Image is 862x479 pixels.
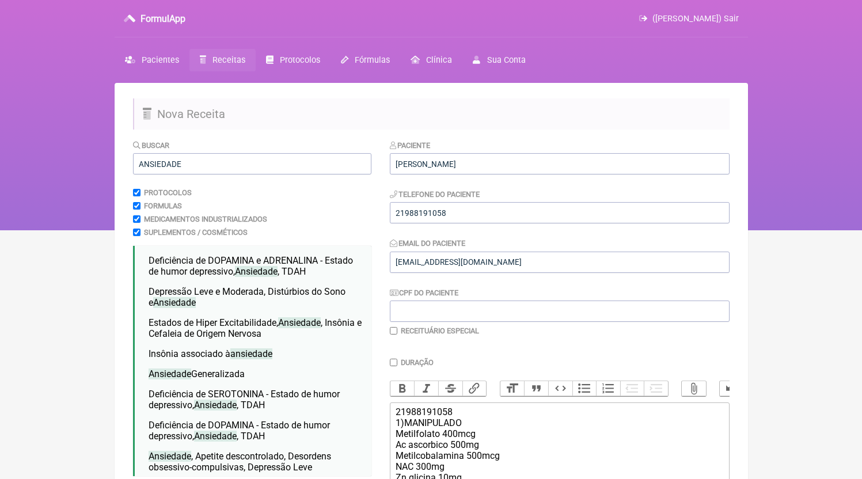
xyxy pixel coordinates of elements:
[682,381,706,396] button: Attach Files
[230,348,272,359] span: ansiedade
[390,190,480,199] label: Telefone do Paciente
[149,317,362,339] span: Estados de Hiper Excitabilidade, , Insônia e Cefaleia de Origem Nervosa
[115,49,189,71] a: Pacientes
[256,49,331,71] a: Protocolos
[149,389,340,410] span: Deficiência de SEROTONINA - Estado de humor depressivo, , TDAH
[142,55,179,65] span: Pacientes
[194,400,237,410] span: Ansiedade
[572,381,597,396] button: Bullets
[149,286,345,308] span: Depressão Leve e Moderada, Distúrbios do Sono e
[390,141,431,150] label: Paciente
[438,381,462,396] button: Strikethrough
[278,317,321,328] span: Ansiedade
[462,49,536,71] a: Sua Conta
[133,98,730,130] h2: Nova Receita
[500,381,525,396] button: Heading
[144,228,248,237] label: Suplementos / Cosméticos
[144,215,267,223] label: Medicamentos Industrializados
[414,381,438,396] button: Italic
[194,431,237,442] span: Ansiedade
[548,381,572,396] button: Code
[355,55,390,65] span: Fórmulas
[401,358,434,367] label: Duração
[390,288,459,297] label: CPF do Paciente
[140,13,185,24] h3: FormulApp
[133,141,170,150] label: Buscar
[401,326,479,335] label: Receituário Especial
[149,368,245,379] span: Generalizada
[400,49,462,71] a: Clínica
[149,368,191,379] span: Ansiedade
[144,202,182,210] label: Formulas
[331,49,400,71] a: Fórmulas
[149,255,353,277] span: Deficiência de DOPAMINA e ADRENALINA - Estado de humor depressivo, , TDAH
[149,451,191,462] span: Ansiedade
[390,381,415,396] button: Bold
[462,381,487,396] button: Link
[189,49,256,71] a: Receitas
[620,381,644,396] button: Decrease Level
[426,55,452,65] span: Clínica
[644,381,668,396] button: Increase Level
[235,266,278,277] span: Ansiedade
[144,188,192,197] label: Protocolos
[153,297,196,308] span: Ansiedade
[212,55,245,65] span: Receitas
[487,55,526,65] span: Sua Conta
[720,381,744,396] button: Undo
[149,451,331,473] span: , Apetite descontrolado, Desordens obsessivo-compulsivas, Depressão Leve
[639,14,738,24] a: ([PERSON_NAME]) Sair
[133,153,371,174] input: exemplo: emagrecimento, ansiedade
[149,348,272,359] span: Insônia associado à
[280,55,320,65] span: Protocolos
[652,14,739,24] span: ([PERSON_NAME]) Sair
[524,381,548,396] button: Quote
[596,381,620,396] button: Numbers
[390,239,466,248] label: Email do Paciente
[149,420,330,442] span: Deficiência de DOPAMINA - Estado de humor depressivo, , TDAH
